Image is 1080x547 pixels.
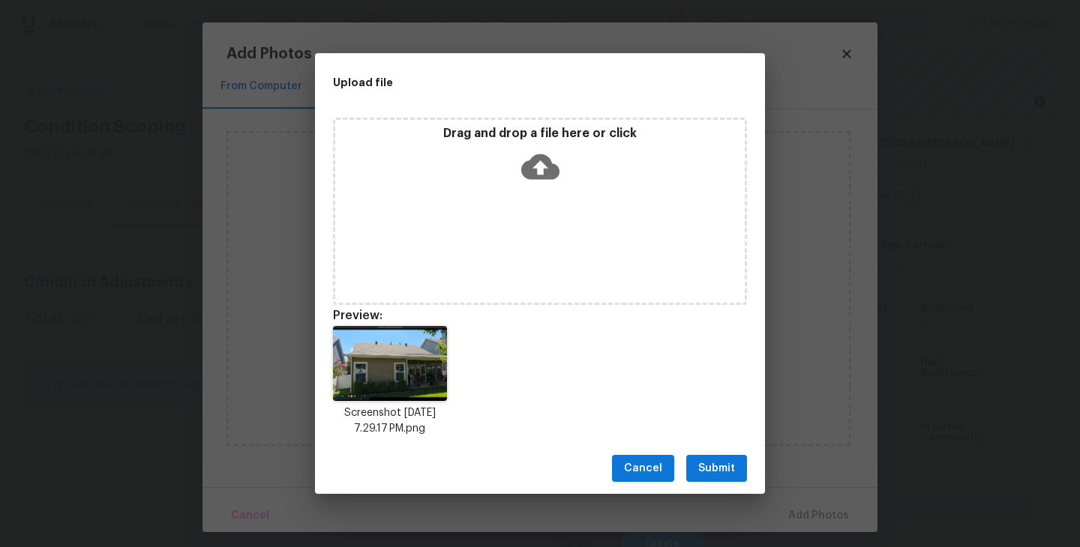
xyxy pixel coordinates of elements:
[335,126,745,142] p: Drag and drop a file here or click
[333,326,447,401] img: ABejpn6EdECBAgAABAgQIECBAgAABAgQIECBAgAABAgQIECBAgAABAgQIECBAgAABAgQIENgZARegd+aobZQAAQIECBAgQIAA...
[333,405,447,437] p: Screenshot [DATE] 7.29.17 PM.png
[612,455,674,483] button: Cancel
[698,459,735,478] span: Submit
[624,459,662,478] span: Cancel
[686,455,747,483] button: Submit
[333,74,679,91] h2: Upload file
